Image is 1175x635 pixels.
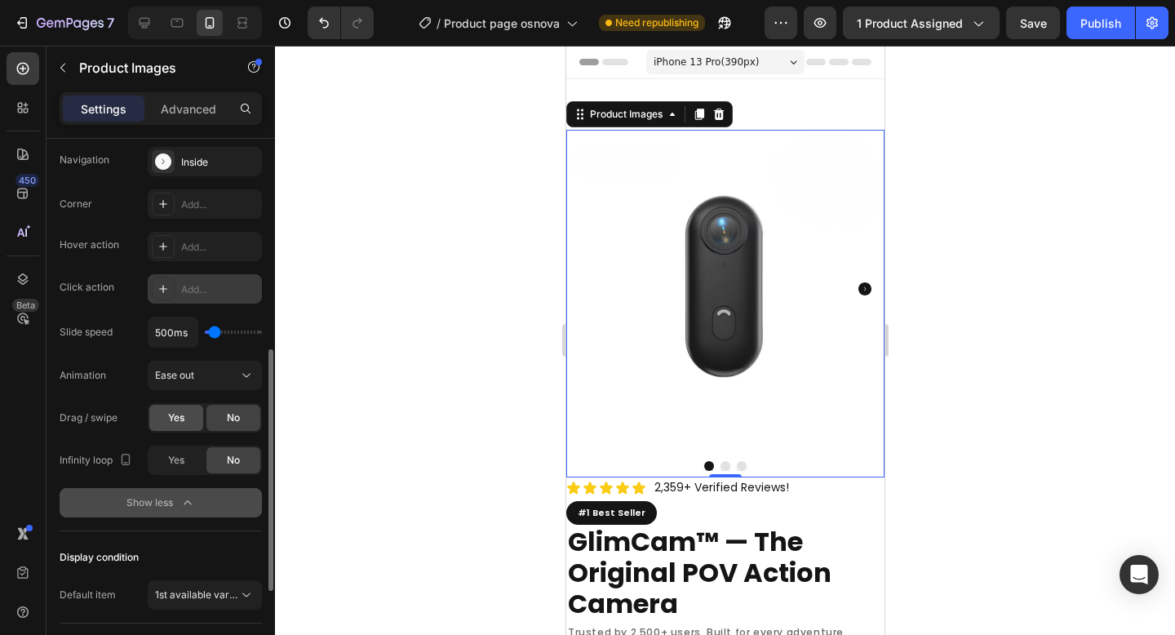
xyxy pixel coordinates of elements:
div: Publish [1080,15,1121,32]
span: Yes [168,453,184,468]
div: Add... [181,198,258,212]
div: Animation [60,368,106,383]
input: Auto [149,317,197,347]
div: Corner [60,197,92,211]
p: Advanced [161,100,216,118]
div: Beta [12,299,39,312]
button: 7 [7,7,122,39]
div: Display condition [60,550,139,565]
button: 1 product assigned [843,7,1000,39]
span: Save [1020,16,1047,30]
span: 1st available variant [155,588,246,601]
p: Trusted by 2,500+ users. Built for every adventure. [2,578,317,596]
div: Drag / swipe [60,411,117,425]
span: Yes [168,411,184,425]
div: Add... [181,282,258,297]
div: Click action [60,280,114,295]
button: Save [1006,7,1060,39]
p: Settings [81,100,126,118]
div: Undo/Redo [308,7,374,39]
iframe: Design area [566,46,885,635]
p: 7 [107,13,114,33]
span: Product page osnova [444,15,560,32]
div: Default item [60,588,116,602]
span: / [437,15,441,32]
span: Ease out [155,369,194,381]
div: Navigation [60,153,109,167]
div: 450 [16,174,39,187]
span: No [227,411,240,425]
span: 1 product assigned [857,15,963,32]
button: Ease out [148,361,262,390]
button: Show less [60,488,262,517]
span: No [227,453,240,468]
p: Product Images [79,58,218,78]
button: Publish [1066,7,1135,39]
button: 1st available variant [148,580,262,610]
div: Infinity loop [60,450,135,472]
div: Open Intercom Messenger [1120,555,1159,594]
div: Inside [181,155,258,170]
div: Show less [126,495,196,511]
span: Need republishing [615,16,698,30]
div: Add... [181,240,258,255]
div: Slide speed [60,325,113,340]
div: Hover action [60,238,119,252]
